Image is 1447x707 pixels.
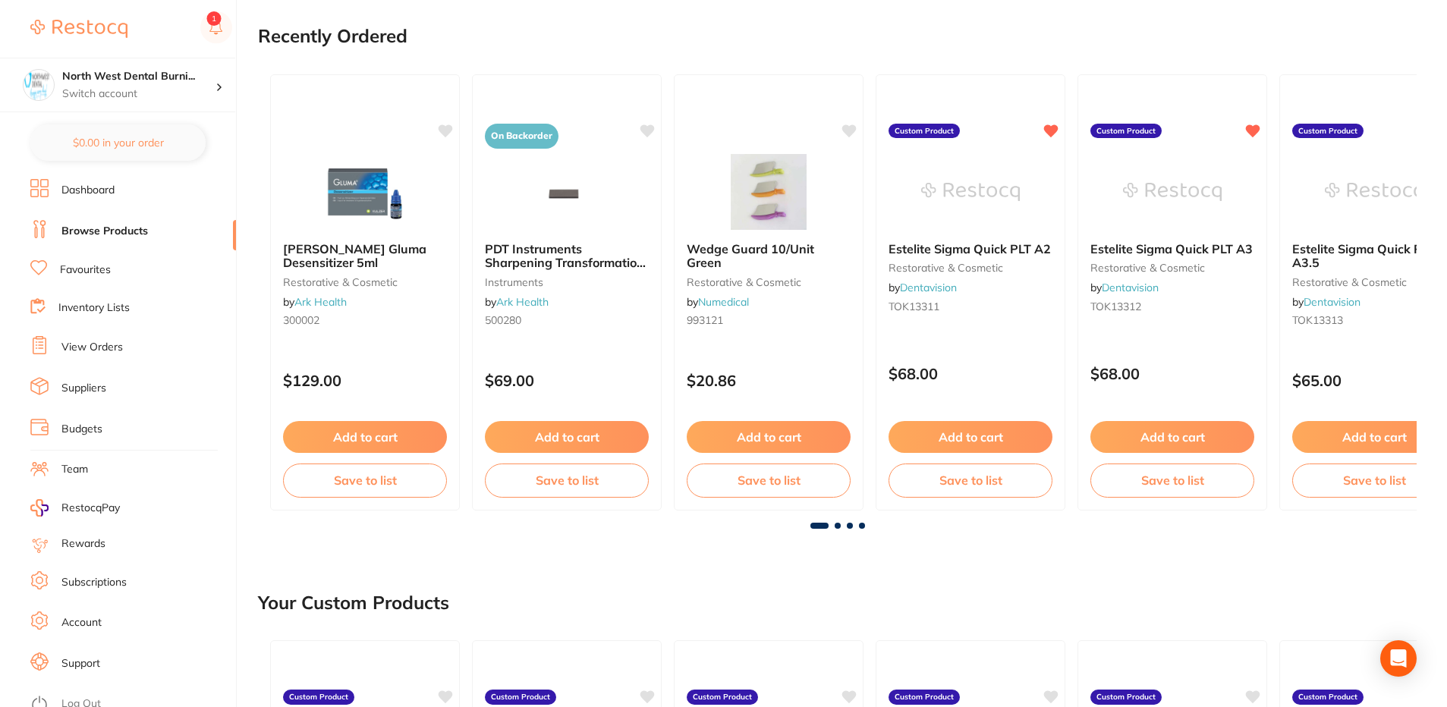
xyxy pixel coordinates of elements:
[921,154,1020,230] img: Estelite Sigma Quick PLT A2
[1123,154,1222,230] img: Estelite Sigma Quick PLT A3
[485,295,549,309] span: by
[294,295,347,309] a: Ark Health
[1090,262,1254,274] small: restorative & cosmetic
[62,86,215,102] p: Switch account
[687,421,851,453] button: Add to cart
[30,499,49,517] img: RestocqPay
[61,340,123,355] a: View Orders
[496,295,549,309] a: Ark Health
[1304,295,1360,309] a: Dentavision
[517,154,616,230] img: PDT Instruments Sharpening Transformation Stone Brown
[61,615,102,630] a: Account
[889,262,1052,274] small: restorative & cosmetic
[283,690,354,705] label: Custom Product
[61,462,88,477] a: Team
[61,224,148,239] a: Browse Products
[687,690,758,705] label: Custom Product
[283,421,447,453] button: Add to cart
[485,314,649,326] small: 500280
[889,300,1052,313] small: TOK13311
[1292,295,1360,309] span: by
[1090,690,1162,705] label: Custom Product
[1090,281,1159,294] span: by
[1292,690,1364,705] label: Custom Product
[30,499,120,517] a: RestocqPay
[61,656,100,671] a: Support
[687,276,851,288] small: restorative & cosmetic
[687,242,851,270] b: Wedge Guard 10/Unit Green
[61,536,105,551] a: Rewards
[485,276,649,288] small: instruments
[889,463,1052,497] button: Save to list
[485,421,649,453] button: Add to cart
[61,183,115,198] a: Dashboard
[283,372,447,389] p: $129.00
[889,124,960,139] label: Custom Product
[24,70,54,100] img: North West Dental Burnie
[283,276,447,288] small: restorative & cosmetic
[61,422,102,437] a: Budgets
[258,26,407,47] h2: Recently Ordered
[1090,124,1162,139] label: Custom Product
[283,463,447,497] button: Save to list
[258,592,449,614] h2: Your Custom Products
[1292,124,1364,139] label: Custom Product
[485,690,556,705] label: Custom Product
[1090,242,1254,256] b: Estelite Sigma Quick PLT A3
[889,365,1052,382] p: $68.00
[889,242,1052,256] b: Estelite Sigma Quick PLT A2
[687,314,851,326] small: 993121
[60,262,111,278] a: Favourites
[485,372,649,389] p: $69.00
[30,20,127,38] img: Restocq Logo
[61,501,120,516] span: RestocqPay
[30,124,206,161] button: $0.00 in your order
[283,314,447,326] small: 300002
[719,154,818,230] img: Wedge Guard 10/Unit Green
[1102,281,1159,294] a: Dentavision
[1325,154,1423,230] img: Estelite Sigma Quick PLT A3.5
[687,295,749,309] span: by
[1090,463,1254,497] button: Save to list
[61,381,106,396] a: Suppliers
[316,154,414,230] img: Kulzer Gluma Desensitizer 5ml
[1090,421,1254,453] button: Add to cart
[61,575,127,590] a: Subscriptions
[58,300,130,316] a: Inventory Lists
[30,11,127,46] a: Restocq Logo
[485,463,649,497] button: Save to list
[1090,300,1254,313] small: TOK13312
[283,295,347,309] span: by
[485,124,558,149] span: On Backorder
[687,463,851,497] button: Save to list
[283,242,447,270] b: Kulzer Gluma Desensitizer 5ml
[485,242,649,270] b: PDT Instruments Sharpening Transformation Stone Brown
[1090,365,1254,382] p: $68.00
[889,281,957,294] span: by
[900,281,957,294] a: Dentavision
[687,372,851,389] p: $20.86
[62,69,215,84] h4: North West Dental Burnie
[698,295,749,309] a: Numedical
[889,421,1052,453] button: Add to cart
[1380,640,1417,677] div: Open Intercom Messenger
[889,690,960,705] label: Custom Product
